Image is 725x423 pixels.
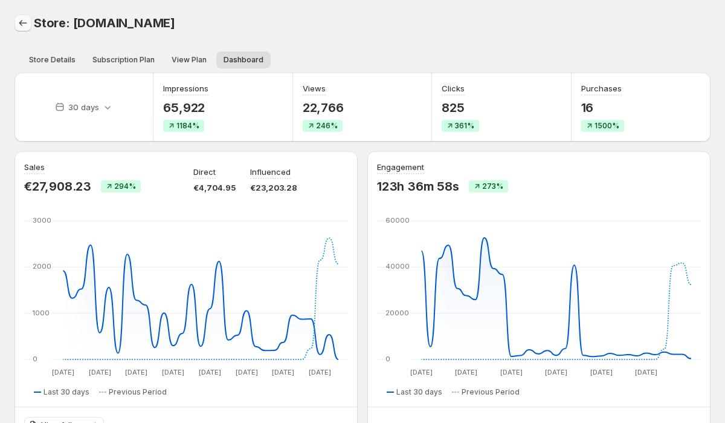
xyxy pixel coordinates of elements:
[272,368,294,376] text: [DATE]
[316,121,338,131] span: 246%
[92,55,155,65] span: Subscription Plan
[114,182,136,191] span: 294%
[594,121,619,131] span: 1500%
[163,82,208,94] h3: Impressions
[385,216,410,225] text: 60000
[385,262,410,271] text: 40000
[24,179,91,194] p: €27,908.23
[303,100,344,115] p: 22,766
[193,166,216,178] p: Direct
[89,368,111,376] text: [DATE]
[385,355,390,363] text: 0
[109,387,167,397] span: Previous Period
[125,368,147,376] text: [DATE]
[43,387,89,397] span: Last 30 days
[455,368,477,376] text: [DATE]
[33,216,51,225] text: 3000
[34,16,175,30] span: Store: [DOMAIN_NAME]
[163,100,208,115] p: 65,922
[164,51,214,68] button: View plan
[482,182,503,191] span: 273%
[68,101,99,113] p: 30 days
[24,161,45,173] h3: Sales
[52,368,74,376] text: [DATE]
[462,387,520,397] span: Previous Period
[309,368,331,376] text: [DATE]
[224,55,263,65] span: Dashboard
[85,51,162,68] button: Subscription plan
[22,51,83,68] button: Store details
[635,368,657,376] text: [DATE]
[29,55,76,65] span: Store Details
[377,179,459,194] p: 123h 36m 58s
[545,368,567,376] text: [DATE]
[199,368,221,376] text: [DATE]
[303,82,326,94] h3: Views
[162,368,184,376] text: [DATE]
[590,368,613,376] text: [DATE]
[14,15,31,31] a: Back
[500,368,523,376] text: [DATE]
[377,161,424,173] h3: Engagement
[176,121,199,131] span: 1184%
[250,166,291,178] p: Influenced
[172,55,207,65] span: View Plan
[216,51,271,68] button: Dashboard
[442,82,465,94] h3: Clicks
[410,368,433,376] text: [DATE]
[236,368,258,376] text: [DATE]
[250,182,297,194] p: €23,203.28
[193,182,236,194] p: €4,704.95
[455,121,474,131] span: 361%
[581,100,624,115] p: 16
[385,309,409,317] text: 20000
[33,355,37,363] text: 0
[396,387,442,397] span: Last 30 days
[33,262,51,271] text: 2000
[442,100,479,115] p: 825
[33,309,50,317] text: 1000
[581,82,622,94] h3: Purchases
